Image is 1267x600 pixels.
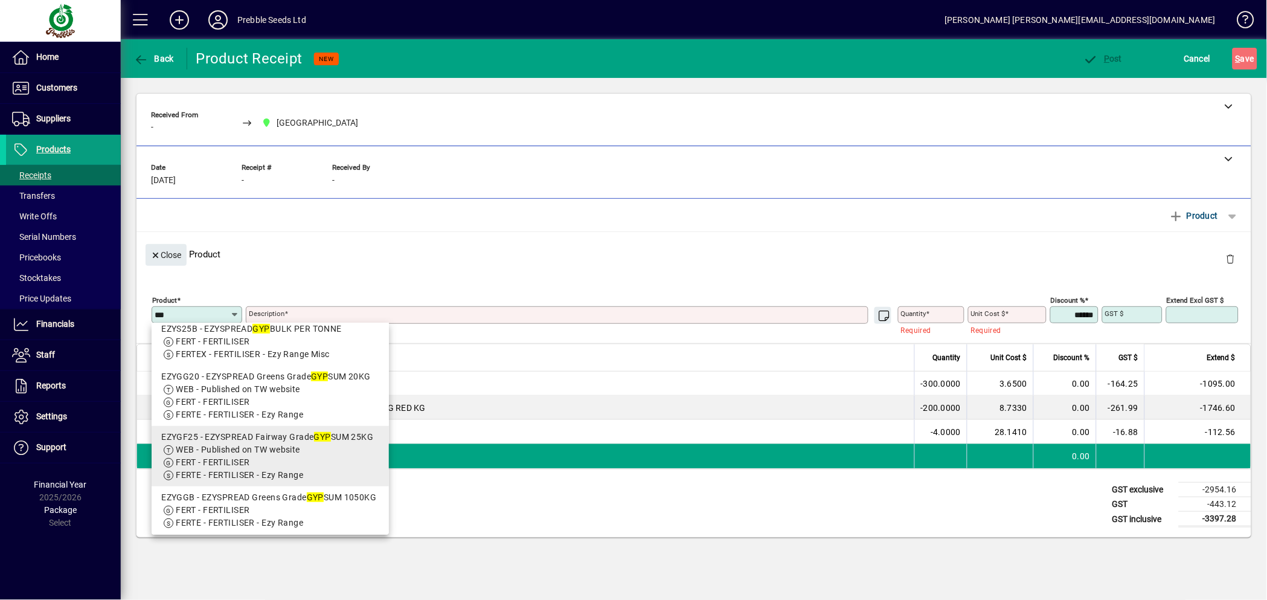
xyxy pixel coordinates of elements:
[314,432,331,442] em: GYP
[1228,2,1252,42] a: Knowledge Base
[6,309,121,340] a: Financials
[249,309,284,318] mat-label: Description
[1144,420,1251,444] td: -112.56
[1051,296,1085,305] mat-label: Discount %
[36,52,59,62] span: Home
[152,426,389,486] mat-option: EZYGF25 - EZYSPREAD Fairway Grade GYPSUM 25KG
[1106,483,1179,497] td: GST exclusive
[12,211,57,221] span: Write Offs
[150,245,182,265] span: Close
[1033,396,1096,420] td: 0.00
[1216,244,1245,273] button: Delete
[901,309,926,318] mat-label: Quantity
[152,318,389,366] mat-option: EZYS25B - EZYSPREADGYP BULK PER TONNE
[36,411,67,421] span: Settings
[914,420,967,444] td: -4.0000
[160,9,199,31] button: Add
[199,9,237,31] button: Profile
[161,431,379,444] div: EZYGF25 - EZYSPREAD Fairway Grade SUM 25KG
[6,42,121,73] a: Home
[1179,497,1251,512] td: -443.12
[36,144,71,154] span: Products
[1096,372,1144,396] td: -164.25
[1105,54,1110,63] span: P
[1167,296,1224,305] mat-label: Extend excl GST $
[12,191,55,201] span: Transfers
[901,323,955,336] mat-error: Required
[1236,49,1254,68] span: ave
[176,518,303,527] span: FERTE - FERTILISER - Ezy Range
[176,337,249,346] span: FERT - FERTILISER
[1233,48,1257,69] button: Save
[36,83,77,92] span: Customers
[1033,372,1096,396] td: 0.00
[176,470,303,480] span: FERTE - FERTILISER - Ezy Range
[133,54,174,63] span: Back
[1144,396,1251,420] td: -1746.60
[196,49,303,68] div: Product Receipt
[971,323,1037,336] mat-error: Required
[34,480,87,489] span: Financial Year
[161,370,379,383] div: EZYGG20 - EZYSPREAD Greens Grade SUM 20KG
[176,505,249,515] span: FERT - FERTILISER
[1083,54,1123,63] span: ost
[6,227,121,247] a: Serial Numbers
[152,366,389,426] mat-option: EZYGG20 - EZYSPREAD Greens Grade GYPSUM 20KG
[1179,483,1251,497] td: -2954.16
[6,371,121,401] a: Reports
[6,433,121,463] a: Support
[6,185,121,206] a: Transfers
[12,273,61,283] span: Stocktakes
[6,165,121,185] a: Receipts
[1119,351,1138,364] span: GST $
[36,114,71,123] span: Suppliers
[258,115,364,131] span: CHRISTCHURCH
[143,249,190,260] app-page-header-button: Close
[152,486,389,534] mat-option: EZYGGB - EZYSPREAD Greens Grade GYPSUM 1050KG
[121,48,187,69] app-page-header-button: Back
[914,396,967,420] td: -200.0000
[277,117,358,129] span: [GEOGRAPHIC_DATA]
[249,324,885,337] mat-error: Required
[1096,396,1144,420] td: -261.99
[161,323,379,335] div: EZYS25B - EZYSPREAD BULK PER TONNE
[244,396,914,420] td: FESCUE [PERSON_NAME] CREEPING RED KG
[12,294,71,303] span: Price Updates
[6,206,121,227] a: Write Offs
[6,104,121,134] a: Suppliers
[176,384,300,394] span: WEB - Published on TW website
[1144,372,1251,396] td: -1095.00
[176,445,300,454] span: WEB - Published on TW website
[1184,49,1211,68] span: Cancel
[244,372,914,396] td: RYEGRASS BENCHMARK
[1105,309,1124,318] mat-label: GST $
[1179,512,1251,527] td: -3397.28
[1216,253,1245,264] app-page-header-button: Delete
[6,268,121,288] a: Stocktakes
[12,232,76,242] span: Serial Numbers
[146,244,187,266] button: Close
[1054,351,1090,364] span: Discount %
[152,534,389,582] mat-option: EZYGFB - EZYSPREAD Fairway Grade GYPSUM 1150KG
[237,10,306,30] div: Prebble Seeds Ltd
[6,288,121,309] a: Price Updates
[252,324,269,334] em: GYP
[12,253,61,262] span: Pricebooks
[151,123,153,132] span: -
[1000,378,1028,390] span: 3.6500
[6,73,121,103] a: Customers
[12,170,51,180] span: Receipts
[1033,420,1096,444] td: 0.00
[36,442,66,452] span: Support
[914,372,967,396] td: -300.0000
[176,410,303,419] span: FERTE - FERTILISER - Ezy Range
[176,457,249,467] span: FERT - FERTILISER
[1207,351,1236,364] span: Extend $
[1236,54,1240,63] span: S
[1106,497,1179,512] td: GST
[161,491,379,504] div: EZYGGB - EZYSPREAD Greens Grade SUM 1050KG
[176,349,330,359] span: FERTEX - FERTILISER - Ezy Range Misc
[244,420,914,444] td: RENO BOOST 22.7KG
[311,372,328,381] em: GYP
[933,351,961,364] span: Quantity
